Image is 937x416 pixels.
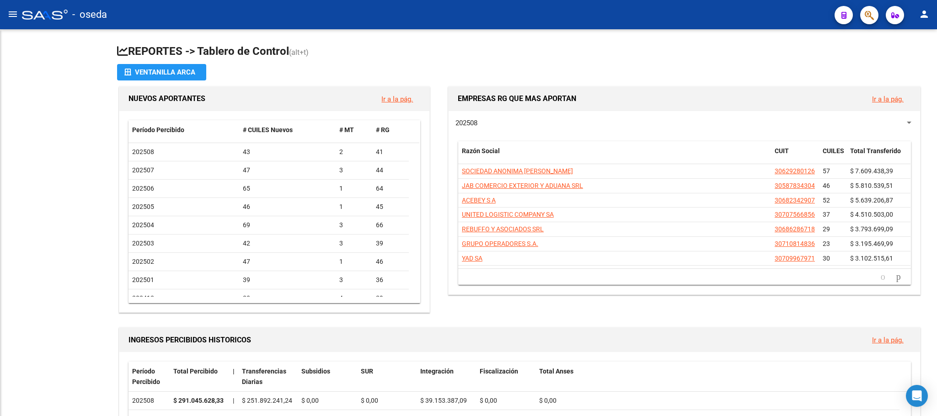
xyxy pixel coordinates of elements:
div: 64 [376,183,405,194]
span: GRUPO OPERADORES S.A. [462,240,538,247]
div: 29 [376,293,405,304]
span: $ 3.195.469,99 [850,240,893,247]
span: JAB COMERCIO EXTERIOR Y ADUANA SRL [462,182,583,189]
span: Período Percibido [132,368,160,385]
a: Ir a la pág. [872,336,904,344]
div: 39 [376,238,405,249]
span: $ 5.639.206,87 [850,197,893,204]
a: go to next page [892,272,905,282]
span: 202504 [132,221,154,229]
span: Integración [420,368,454,375]
span: $ 0,00 [361,397,378,404]
div: 43 [243,147,332,157]
span: Período Percibido [132,126,184,133]
span: 30709967971 [775,255,815,262]
datatable-header-cell: # RG [372,120,409,140]
span: $ 3.102.515,61 [850,255,893,262]
span: EMPRESAS RG QUE MAS APORTAN [458,94,576,103]
div: 47 [243,165,332,176]
div: 45 [376,202,405,212]
div: 47 [243,256,332,267]
span: UNITED LOGISTIC COMPANY SA [462,211,554,218]
button: Ir a la pág. [374,91,420,107]
datatable-header-cell: SUR [357,362,417,392]
span: $ 4.510.503,00 [850,211,893,218]
span: 37 [823,211,830,218]
span: REBUFFO Y ASOCIADOS SRL [462,225,544,233]
span: 202508 [132,148,154,155]
div: 41 [376,147,405,157]
span: 57 [823,167,830,175]
datatable-header-cell: | [229,362,238,392]
div: 66 [376,220,405,230]
span: 30629280126 [775,167,815,175]
datatable-header-cell: CUIT [771,141,819,171]
div: 46 [376,256,405,267]
span: SUR [361,368,373,375]
div: 3 [339,220,369,230]
span: # RG [376,126,390,133]
span: 46 [823,182,830,189]
datatable-header-cell: CUILES [819,141,846,171]
span: 202412 [132,294,154,302]
div: 202508 [132,395,166,406]
span: $ 251.892.241,24 [242,397,292,404]
datatable-header-cell: Período Percibido [129,362,170,392]
span: CUIT [775,147,789,155]
span: 30710814836 [775,240,815,247]
a: Ir a la pág. [872,95,904,103]
span: - oseda [72,5,107,25]
datatable-header-cell: Total Anses [535,362,900,392]
span: | [233,368,235,375]
div: 69 [243,220,332,230]
datatable-header-cell: Subsidios [298,362,357,392]
span: 202505 [132,203,154,210]
datatable-header-cell: Fiscalización [476,362,535,392]
span: 30686286718 [775,225,815,233]
span: CUILES [823,147,844,155]
span: INGRESOS PERCIBIDOS HISTORICOS [129,336,251,344]
span: $ 3.793.699,09 [850,225,893,233]
div: 3 [339,238,369,249]
datatable-header-cell: Total Percibido [170,362,229,392]
span: $ 7.609.438,39 [850,167,893,175]
span: Subsidios [301,368,330,375]
span: Razón Social [462,147,500,155]
div: 39 [243,275,332,285]
span: 30707566856 [775,211,815,218]
span: 30 [823,255,830,262]
span: Total Transferido [850,147,901,155]
button: Ir a la pág. [865,91,911,107]
datatable-header-cell: # MT [336,120,372,140]
div: 1 [339,183,369,194]
div: 4 [339,293,369,304]
div: 2 [339,147,369,157]
div: 1 [339,202,369,212]
span: (alt+t) [289,48,309,57]
span: 30682342907 [775,197,815,204]
mat-icon: menu [7,9,18,20]
div: 65 [243,183,332,194]
span: Total Anses [539,368,573,375]
span: # MT [339,126,354,133]
span: | [233,397,234,404]
span: Transferencias Diarias [242,368,286,385]
span: 202506 [132,185,154,192]
strong: $ 291.045.628,33 [173,397,224,404]
span: ACEBEY S A [462,197,496,204]
span: 202507 [132,166,154,174]
datatable-header-cell: # CUILES Nuevos [239,120,336,140]
div: 1 [339,256,369,267]
datatable-header-cell: Período Percibido [129,120,239,140]
span: SOCIEDAD ANONIMA [PERSON_NAME] [462,167,573,175]
div: 33 [243,293,332,304]
div: Open Intercom Messenger [906,385,928,407]
span: 30587834304 [775,182,815,189]
span: 202503 [132,240,154,247]
div: Ventanilla ARCA [124,64,199,80]
mat-icon: person [919,9,930,20]
span: 29 [823,225,830,233]
h1: REPORTES -> Tablero de Control [117,44,922,60]
datatable-header-cell: Razón Social [458,141,771,171]
div: 36 [376,275,405,285]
